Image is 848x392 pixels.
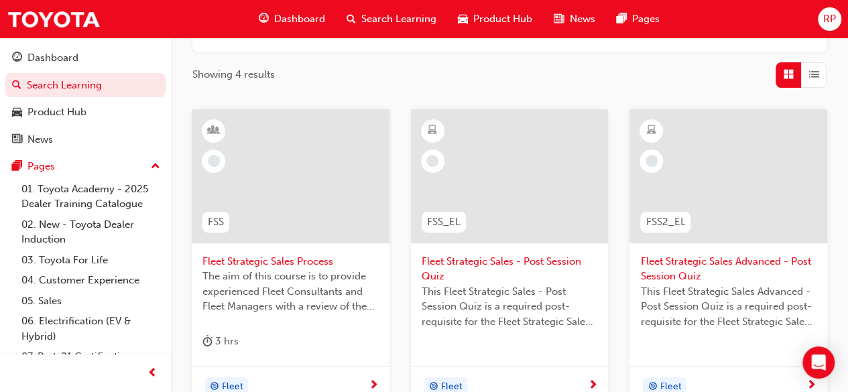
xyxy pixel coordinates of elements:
[640,254,816,284] span: Fleet Strategic Sales Advanced - Post Session Quiz
[27,105,86,120] div: Product Hub
[208,155,220,167] span: learningRecordVerb_NONE-icon
[447,5,543,33] a: car-iconProduct Hub
[605,5,670,33] a: pages-iconPages
[802,346,835,379] div: Open Intercom Messenger
[27,132,53,147] div: News
[16,214,166,250] a: 02. New - Toyota Dealer Induction
[202,254,379,269] span: Fleet Strategic Sales Process
[5,46,166,70] a: Dashboard
[616,11,626,27] span: pages-icon
[12,52,22,64] span: guage-icon
[27,50,78,66] div: Dashboard
[347,11,356,27] span: search-icon
[823,11,836,27] span: RP
[5,154,166,179] button: Pages
[202,269,379,314] span: The aim of this course is to provide experienced Fleet Consultants and Fleet Managers with a revi...
[818,7,841,31] button: RP
[369,380,379,392] span: next-icon
[12,134,22,146] span: news-icon
[640,284,816,330] span: This Fleet Strategic Sales Advanced - Post Session Quiz is a required post-requisite for the Flee...
[646,155,658,167] span: learningRecordVerb_NONE-icon
[646,214,685,230] span: FSS2_EL
[202,333,239,350] div: 3 hrs
[361,11,436,27] span: Search Learning
[274,11,325,27] span: Dashboard
[202,333,213,350] span: duration-icon
[809,67,819,82] span: List
[631,11,659,27] span: Pages
[12,107,22,119] span: car-icon
[147,365,158,382] span: prev-icon
[427,214,461,230] span: FSS_EL
[208,214,224,230] span: FSS
[192,67,275,82] span: Showing 4 results
[806,380,816,392] span: next-icon
[16,291,166,312] a: 05. Sales
[16,250,166,271] a: 03. Toyota For Life
[5,43,166,154] button: DashboardSearch LearningProduct HubNews
[428,122,437,139] span: learningResourceType_ELEARNING-icon
[554,11,564,27] span: news-icon
[473,11,532,27] span: Product Hub
[784,67,794,82] span: Grid
[587,380,597,392] span: next-icon
[16,346,166,367] a: 07. Parts21 Certification
[151,158,160,176] span: up-icon
[209,122,219,139] span: learningResourceType_INSTRUCTOR_LED-icon
[569,11,595,27] span: News
[7,4,101,34] img: Trak
[5,100,166,125] a: Product Hub
[5,127,166,152] a: News
[458,11,468,27] span: car-icon
[426,155,438,167] span: learningRecordVerb_NONE-icon
[16,311,166,346] a: 06. Electrification (EV & Hybrid)
[422,254,598,284] span: Fleet Strategic Sales - Post Session Quiz
[543,5,605,33] a: news-iconNews
[16,179,166,214] a: 01. Toyota Academy - 2025 Dealer Training Catalogue
[27,159,55,174] div: Pages
[16,270,166,291] a: 04. Customer Experience
[5,73,166,98] a: Search Learning
[259,11,269,27] span: guage-icon
[647,122,656,139] span: learningResourceType_ELEARNING-icon
[336,5,447,33] a: search-iconSearch Learning
[422,284,598,330] span: This Fleet Strategic Sales - Post Session Quiz is a required post-requisite for the Fleet Strateg...
[12,161,22,173] span: pages-icon
[248,5,336,33] a: guage-iconDashboard
[12,80,21,92] span: search-icon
